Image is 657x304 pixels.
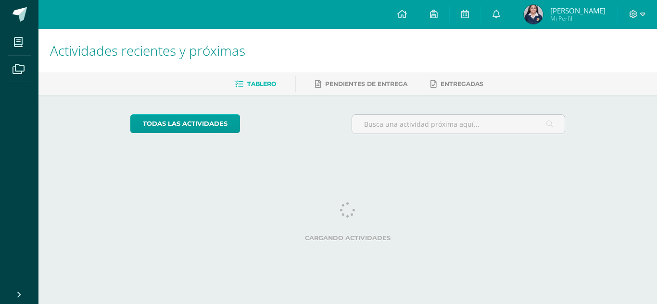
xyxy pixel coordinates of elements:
[247,80,276,87] span: Tablero
[352,115,565,134] input: Busca una actividad próxima aquí...
[325,80,407,87] span: Pendientes de entrega
[50,41,245,60] span: Actividades recientes y próximas
[430,76,483,92] a: Entregadas
[550,6,606,15] span: [PERSON_NAME]
[235,76,276,92] a: Tablero
[524,5,543,24] img: 3bf79b4433800b1eb0624b45d0a1ce29.png
[130,234,566,242] label: Cargando actividades
[130,114,240,133] a: todas las Actividades
[550,14,606,23] span: Mi Perfil
[315,76,407,92] a: Pendientes de entrega
[441,80,483,87] span: Entregadas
